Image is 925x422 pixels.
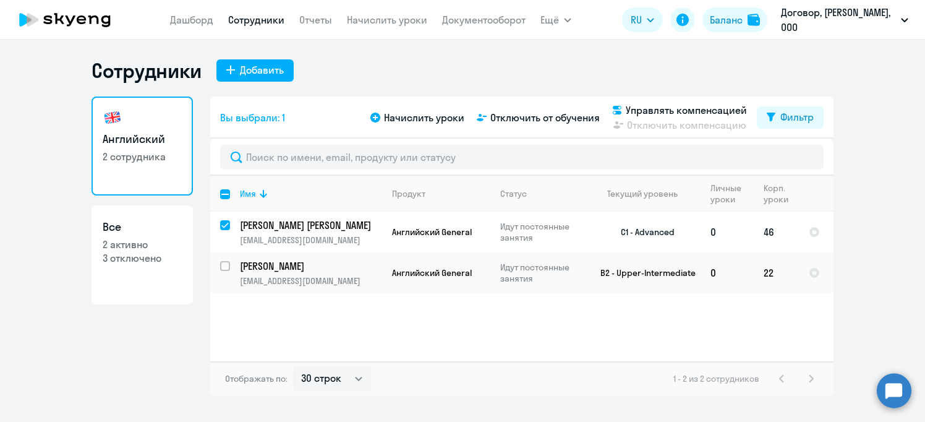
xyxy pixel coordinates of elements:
[500,262,585,284] p: Идут постоянные занятия
[607,188,678,199] div: Текущий уровень
[220,110,285,125] span: Вы выбрали: 1
[710,183,753,205] div: Личные уроки
[702,7,767,32] button: Балансbalance
[500,188,527,199] div: Статус
[781,5,896,35] p: Договор, [PERSON_NAME], ООО
[701,212,754,252] td: 0
[710,12,743,27] div: Баланс
[240,188,382,199] div: Имя
[384,110,464,125] span: Начислить уроки
[500,221,585,243] p: Идут постоянные занятия
[240,218,380,232] p: [PERSON_NAME] [PERSON_NAME]
[500,188,585,199] div: Статус
[764,183,790,205] div: Корп. уроки
[240,275,382,286] p: [EMAIL_ADDRESS][DOMAIN_NAME]
[225,373,288,384] span: Отображать по:
[347,14,427,26] a: Начислить уроки
[240,235,382,246] p: [EMAIL_ADDRESS][DOMAIN_NAME]
[103,238,182,251] p: 2 активно
[392,188,490,199] div: Продукт
[710,183,745,205] div: Личные уроки
[595,188,700,199] div: Текущий уровень
[780,110,814,124] div: Фильтр
[490,110,600,125] span: Отключить от обучения
[220,145,824,170] input: Поиск по имени, email, продукту или статусу
[240,62,284,77] div: Добавить
[103,219,182,235] h3: Все
[701,252,754,293] td: 0
[216,59,294,82] button: Добавить
[103,150,182,163] p: 2 сотрудника
[240,259,380,273] p: [PERSON_NAME]
[392,188,425,199] div: Продукт
[240,259,382,273] a: [PERSON_NAME]
[631,12,642,27] span: RU
[103,108,122,127] img: english
[754,212,799,252] td: 46
[540,12,559,27] span: Ещё
[626,103,747,118] span: Управлять компенсацией
[754,252,799,293] td: 22
[92,97,193,196] a: Английский2 сотрудника
[299,14,332,26] a: Отчеты
[392,267,472,278] span: Английский General
[673,373,759,384] span: 1 - 2 из 2 сотрудников
[586,252,701,293] td: B2 - Upper-Intermediate
[442,14,526,26] a: Документооборот
[622,7,663,32] button: RU
[240,188,256,199] div: Имя
[92,205,193,304] a: Все2 активно3 отключено
[228,14,284,26] a: Сотрудники
[240,218,382,232] a: [PERSON_NAME] [PERSON_NAME]
[92,58,202,83] h1: Сотрудники
[540,7,571,32] button: Ещё
[757,106,824,129] button: Фильтр
[775,5,914,35] button: Договор, [PERSON_NAME], ООО
[764,183,798,205] div: Корп. уроки
[103,251,182,265] p: 3 отключено
[103,131,182,147] h3: Английский
[748,14,760,26] img: balance
[392,226,472,238] span: Английский General
[586,212,701,252] td: C1 - Advanced
[170,14,213,26] a: Дашборд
